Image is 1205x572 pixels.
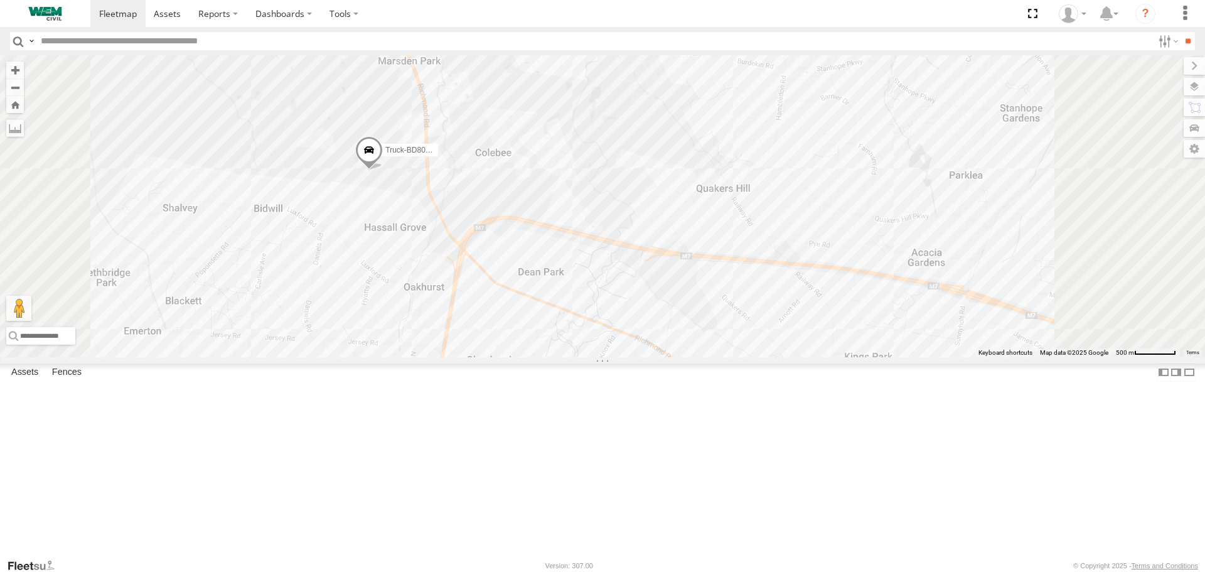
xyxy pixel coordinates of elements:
span: 500 m [1116,349,1134,356]
button: Map Scale: 500 m per 63 pixels [1112,348,1180,357]
i: ? [1135,4,1155,24]
label: Assets [5,364,45,382]
label: Search Filter Options [1154,32,1181,50]
label: Fences [46,364,88,382]
button: Drag Pegman onto the map to open Street View [6,296,31,321]
label: Dock Summary Table to the Right [1170,364,1182,382]
button: Zoom out [6,78,24,96]
button: Keyboard shortcuts [978,348,1032,357]
label: Measure [6,119,24,137]
div: Version: 307.00 [545,562,593,569]
button: Zoom Home [6,96,24,113]
div: © Copyright 2025 - [1073,562,1198,569]
div: Kevin Webb [1054,4,1091,23]
label: Dock Summary Table to the Left [1157,364,1170,382]
a: Terms and Conditions [1132,562,1198,569]
label: Search Query [26,32,36,50]
button: Zoom in [6,62,24,78]
label: Hide Summary Table [1183,364,1196,382]
span: Truck-BD80MD [385,146,437,154]
a: Terms (opens in new tab) [1186,350,1199,355]
span: Map data ©2025 Google [1040,349,1108,356]
a: Visit our Website [7,559,65,572]
label: Map Settings [1184,140,1205,158]
img: WEMCivilLogo.svg [13,7,78,21]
